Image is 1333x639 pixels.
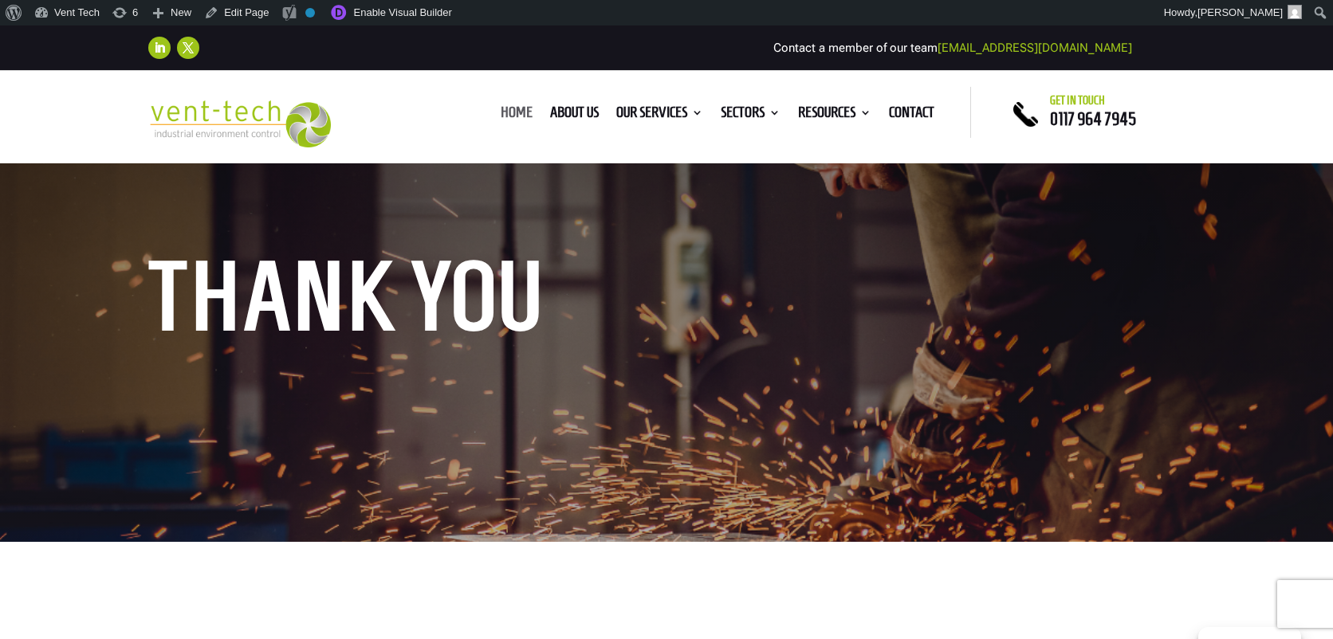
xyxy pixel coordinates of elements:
a: Follow on LinkedIn [148,37,171,59]
span: [PERSON_NAME] [1197,6,1283,18]
div: No index [305,8,315,18]
span: Contact a member of our team [773,41,1132,55]
span: Get in touch [1050,94,1105,107]
a: Sectors [721,107,781,124]
a: Home [501,107,533,124]
a: [EMAIL_ADDRESS][DOMAIN_NAME] [938,41,1132,55]
img: 2023-09-27T08_35_16.549ZVENT-TECH---Clear-background [148,100,331,147]
a: Contact [889,107,934,124]
a: Follow on X [177,37,199,59]
a: Resources [798,107,871,124]
a: About us [550,107,599,124]
a: Our Services [616,107,703,124]
a: 0117 964 7945 [1050,109,1136,128]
